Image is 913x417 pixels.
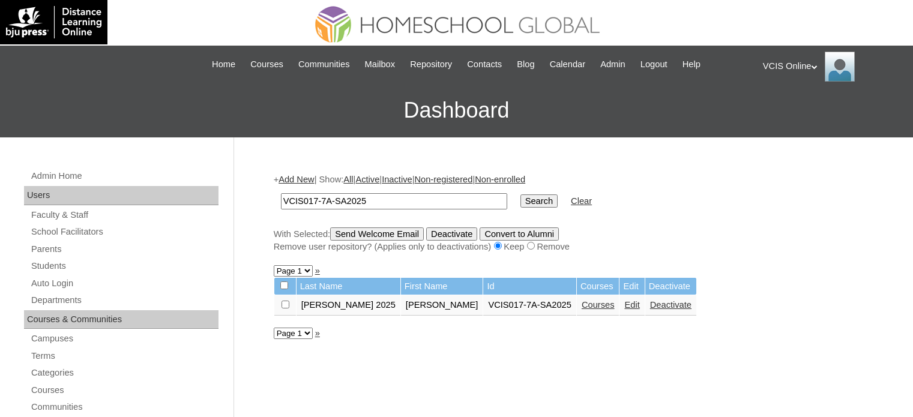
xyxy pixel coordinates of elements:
input: Send Welcome Email [330,227,424,241]
td: Last Name [297,278,400,295]
a: » [315,328,320,338]
img: logo-white.png [6,6,101,38]
a: Categories [30,365,218,380]
h3: Dashboard [6,83,907,137]
a: Contacts [461,58,508,71]
span: Admin [600,58,625,71]
a: Blog [511,58,540,71]
a: Logout [634,58,673,71]
td: First Name [401,278,483,295]
span: Help [682,58,701,71]
span: Calendar [550,58,585,71]
a: Deactivate [650,300,692,310]
td: Deactivate [645,278,696,295]
span: Blog [517,58,534,71]
a: Terms [30,349,218,364]
td: Courses [577,278,619,295]
a: Active [355,175,379,184]
a: Admin [594,58,631,71]
a: Home [206,58,241,71]
a: Courses [30,383,218,398]
a: Repository [404,58,458,71]
a: Mailbox [359,58,402,71]
a: School Facilitators [30,224,218,239]
div: + | Show: | | | | [274,173,868,253]
a: Departments [30,293,218,308]
td: Id [483,278,576,295]
div: VCIS Online [763,52,901,82]
input: Search [281,193,507,209]
td: [PERSON_NAME] 2025 [297,295,400,316]
span: Contacts [467,58,502,71]
input: Deactivate [426,227,477,241]
img: VCIS Online Admin [825,52,855,82]
a: Admin Home [30,169,218,184]
a: Auto Login [30,276,218,291]
span: Communities [298,58,350,71]
a: Non-enrolled [475,175,525,184]
a: Non-registered [414,175,472,184]
a: Parents [30,242,218,257]
a: Inactive [382,175,412,184]
a: Courses [582,300,615,310]
span: Logout [640,58,667,71]
div: Remove user repository? (Applies only to deactivations) Keep Remove [274,241,868,253]
span: Courses [250,58,283,71]
span: Repository [410,58,452,71]
a: Help [676,58,707,71]
a: Courses [244,58,289,71]
div: Users [24,186,218,205]
a: Add New [279,175,314,184]
a: Clear [571,196,592,206]
span: Mailbox [365,58,396,71]
a: All [343,175,353,184]
a: Communities [30,400,218,415]
a: Calendar [544,58,591,71]
div: With Selected: [274,227,868,253]
div: Courses & Communities [24,310,218,329]
td: [PERSON_NAME] [401,295,483,316]
a: Edit [624,300,639,310]
input: Convert to Alumni [480,227,559,241]
input: Search [520,194,558,208]
a: » [315,266,320,275]
a: Communities [292,58,356,71]
a: Students [30,259,218,274]
td: VCIS017-7A-SA2025 [483,295,576,316]
a: Faculty & Staff [30,208,218,223]
td: Edit [619,278,644,295]
span: Home [212,58,235,71]
a: Campuses [30,331,218,346]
